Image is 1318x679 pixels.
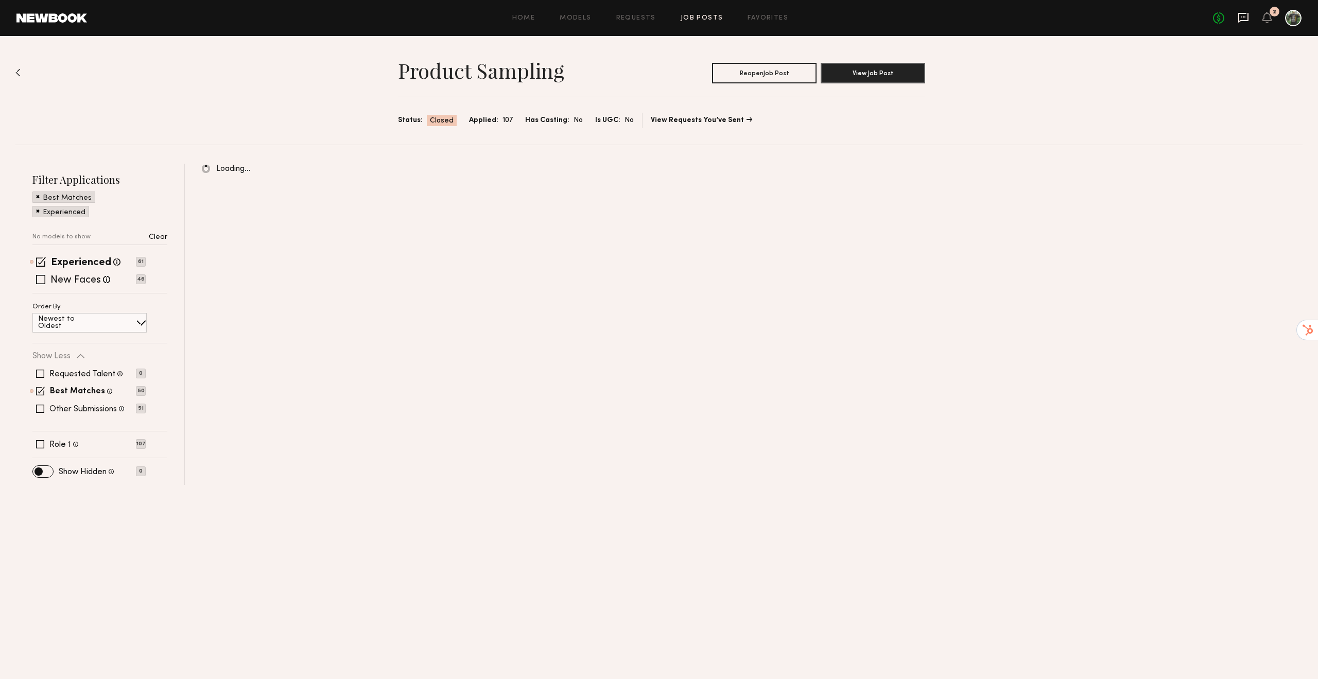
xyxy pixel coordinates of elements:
span: Is UGC: [595,115,620,126]
span: Closed [430,116,454,126]
p: 0 [136,369,146,378]
p: 50 [136,386,146,396]
span: No [574,115,583,126]
p: No models to show [32,234,91,240]
label: Role 1 [49,441,71,449]
a: Models [560,15,591,22]
a: Requests [616,15,656,22]
label: Best Matches [50,388,105,396]
p: Show Less [32,352,71,360]
img: Back to previous page [15,68,21,77]
button: ReopenJob Post [712,63,817,83]
span: No [625,115,634,126]
p: Order By [32,304,61,310]
a: Job Posts [681,15,723,22]
div: 2 [1273,9,1276,15]
p: Clear [149,234,167,241]
span: 107 [502,115,513,126]
a: View Requests You’ve Sent [651,117,752,124]
p: Experienced [43,209,85,216]
label: Other Submissions [49,405,117,413]
button: View Job Post [821,63,925,83]
p: 61 [136,257,146,267]
a: Home [512,15,535,22]
h2: Filter Applications [32,172,167,186]
p: 0 [136,466,146,476]
p: 51 [136,404,146,413]
h1: Product Sampling [398,58,564,83]
label: Requested Talent [49,370,115,378]
span: Applied: [469,115,498,126]
a: Favorites [748,15,788,22]
label: Experienced [51,258,111,268]
p: Best Matches [43,195,92,202]
p: Newest to Oldest [38,316,99,330]
label: New Faces [50,275,101,286]
span: Has Casting: [525,115,569,126]
p: 107 [136,439,146,449]
span: Status: [398,115,423,126]
p: 46 [136,274,146,284]
span: Loading… [216,165,251,173]
label: Show Hidden [59,468,107,476]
